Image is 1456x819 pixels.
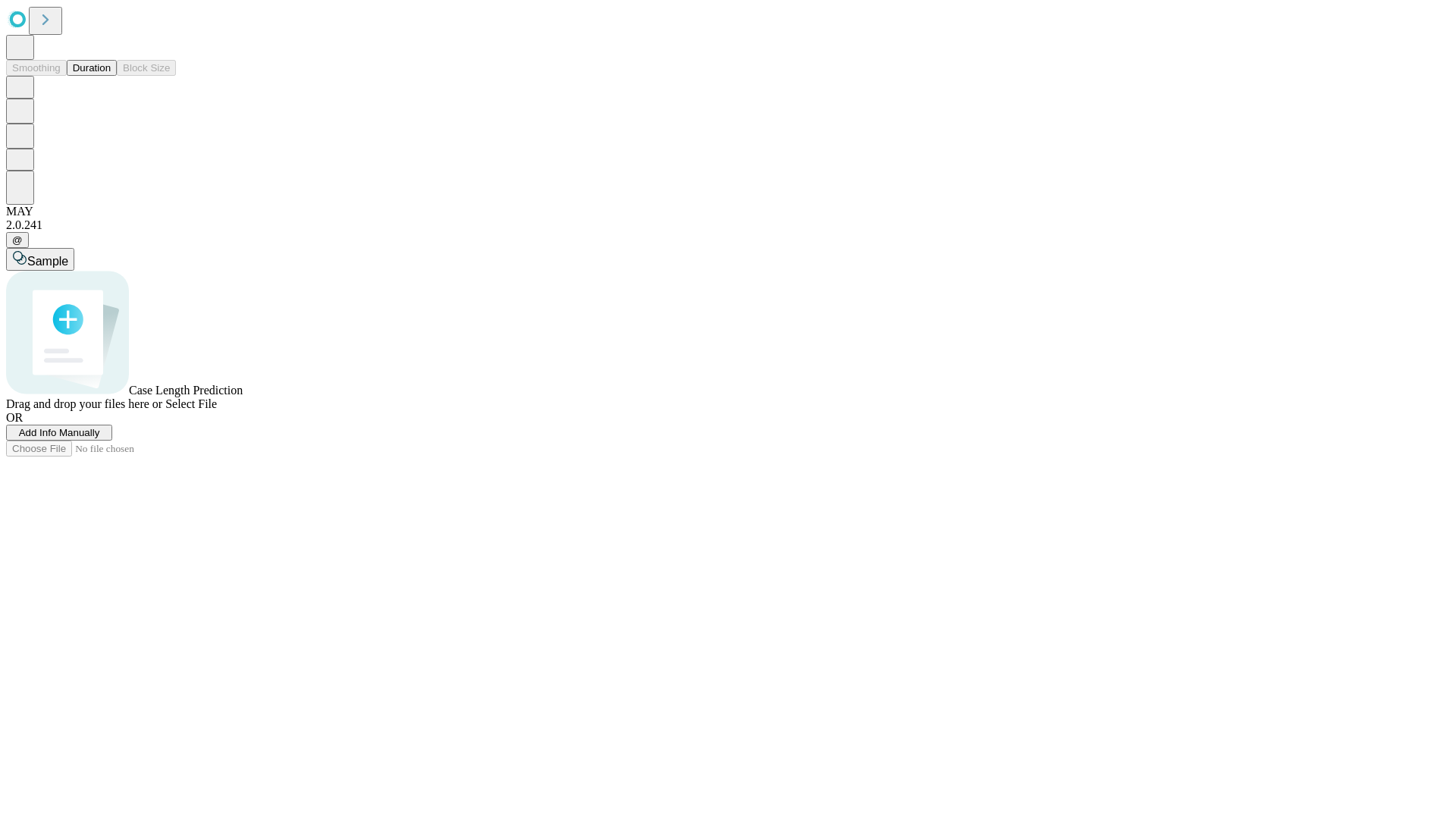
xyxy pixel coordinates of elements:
[129,384,243,397] span: Case Length Prediction
[19,427,100,438] span: Add Info Manually
[6,232,29,248] button: @
[27,255,68,268] span: Sample
[12,234,23,246] span: @
[6,397,162,410] span: Drag and drop your files here or
[117,60,176,76] button: Block Size
[6,425,112,441] button: Add Info Manually
[6,218,1450,232] div: 2.0.241
[6,60,67,76] button: Smoothing
[67,60,117,76] button: Duration
[6,248,74,271] button: Sample
[6,205,1450,218] div: MAY
[6,411,23,424] span: OR
[165,397,217,410] span: Select File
